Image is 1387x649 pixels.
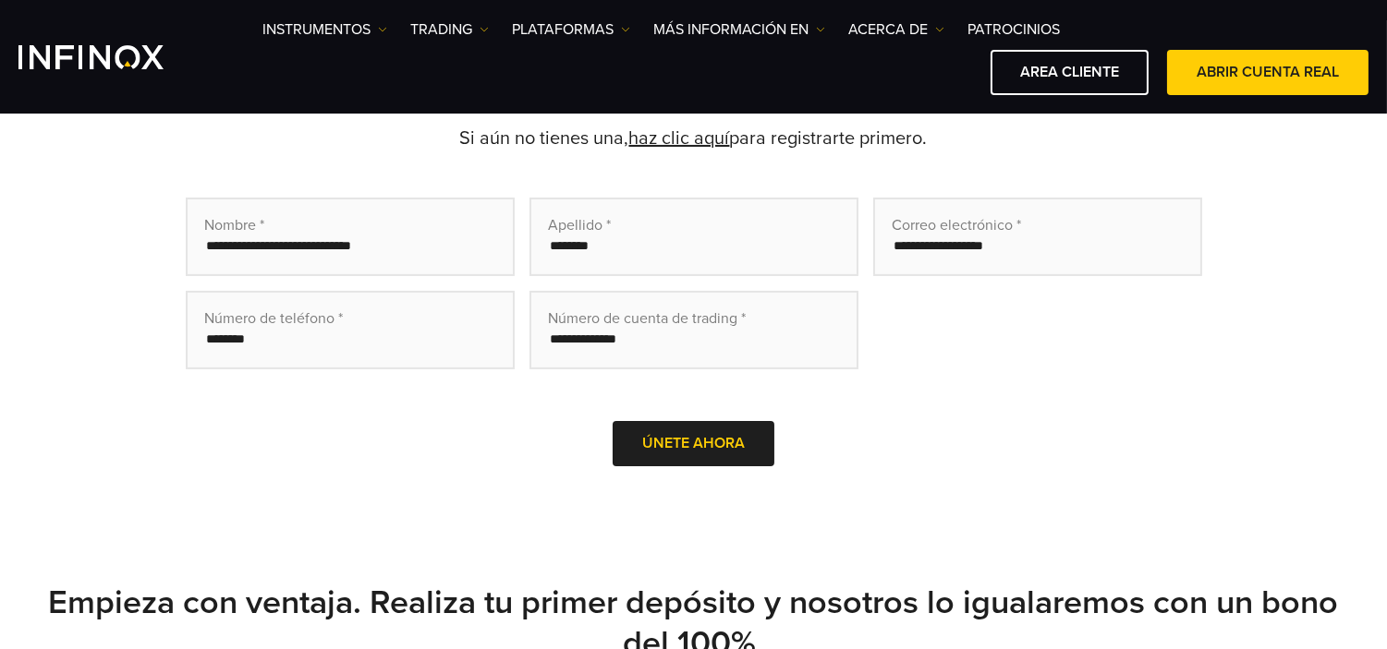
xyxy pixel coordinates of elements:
button: Únete ahora [613,421,774,466]
a: haz clic aquí [629,127,730,150]
a: Más información en [653,18,825,41]
a: TRADING [410,18,489,41]
a: ACERCA DE [848,18,944,41]
a: INFINOX Logo [18,45,207,69]
p: Si aún no tienes una, para registrarte primero. [47,126,1341,151]
span: Únete ahora [642,434,745,452]
a: AREA CLIENTE [991,50,1149,95]
a: Patrocinios [967,18,1060,41]
a: ABRIR CUENTA REAL [1167,50,1369,95]
a: PLATAFORMAS [512,18,630,41]
a: Instrumentos [262,18,387,41]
